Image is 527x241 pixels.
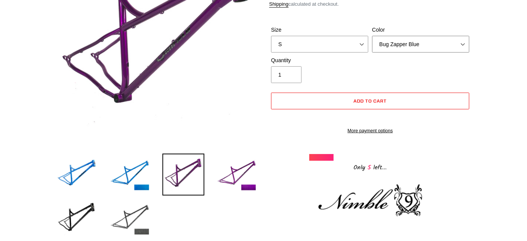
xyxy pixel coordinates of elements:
[269,1,289,8] a: Shipping
[271,26,368,34] label: Size
[372,26,469,34] label: Color
[354,98,387,104] span: Add to cart
[162,154,204,196] img: Load image into Gallery viewer, NIMBLE 9 - Frameset
[271,56,368,64] label: Quantity
[109,154,151,196] img: Load image into Gallery viewer, NIMBLE 9 - Frameset
[366,163,374,172] span: 5
[56,154,98,196] img: Load image into Gallery viewer, NIMBLE 9 - Frameset
[56,198,98,240] img: Load image into Gallery viewer, NIMBLE 9 - Frameset
[271,127,469,134] a: More payment options
[309,161,431,173] div: Only left...
[216,154,258,196] img: Load image into Gallery viewer, NIMBLE 9 - Frameset
[269,0,471,8] div: calculated at checkout.
[109,198,151,240] img: Load image into Gallery viewer, NIMBLE 9 - Frameset
[271,93,469,109] button: Add to cart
